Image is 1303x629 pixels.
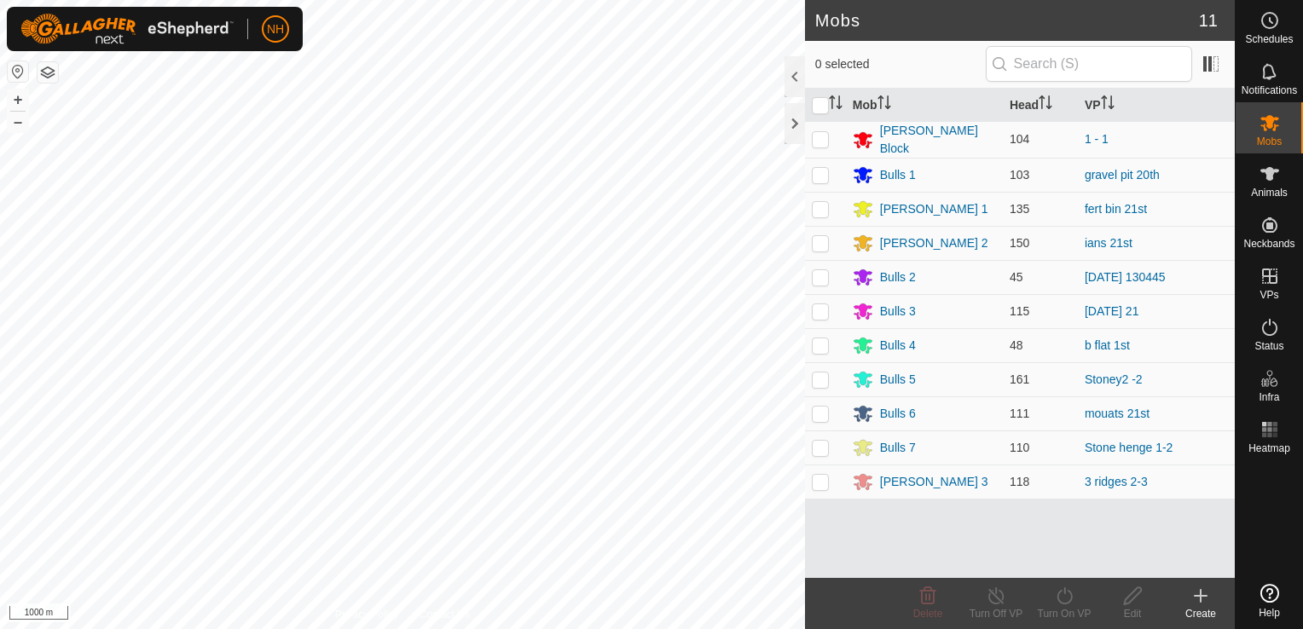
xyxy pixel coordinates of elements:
a: mouats 21st [1085,407,1150,420]
span: NH [267,20,284,38]
th: VP [1078,89,1235,122]
div: Bulls 7 [880,439,916,457]
span: 135 [1010,202,1029,216]
a: Contact Us [420,607,470,622]
div: [PERSON_NAME] 2 [880,234,988,252]
span: Infra [1259,392,1279,402]
span: Notifications [1242,85,1297,95]
span: Heatmap [1248,443,1290,453]
button: – [8,112,28,132]
p-sorticon: Activate to sort [1039,98,1052,112]
a: Stone henge 1-2 [1085,441,1173,454]
span: 118 [1010,475,1029,488]
a: Stoney2 -2 [1085,372,1143,386]
div: Bulls 6 [880,405,916,423]
a: 1 - 1 [1085,132,1109,146]
span: 11 [1199,8,1218,33]
a: Help [1236,577,1303,625]
div: Bulls 4 [880,337,916,355]
button: + [8,89,28,110]
span: 161 [1010,372,1029,386]
span: 111 [1010,407,1029,420]
a: b flat 1st [1085,338,1130,352]
div: Bulls 3 [880,303,916,320]
span: Status [1254,341,1283,351]
a: Privacy Policy [335,607,399,622]
a: 3 ridges 2-3 [1085,475,1148,488]
span: 110 [1010,441,1029,454]
div: [PERSON_NAME] Block [880,122,996,158]
span: 45 [1010,270,1023,284]
span: 103 [1010,168,1029,182]
span: Schedules [1245,34,1293,44]
span: 0 selected [815,55,986,73]
p-sorticon: Activate to sort [1101,98,1115,112]
span: 115 [1010,304,1029,318]
a: [DATE] 21 [1085,304,1139,318]
p-sorticon: Activate to sort [877,98,891,112]
div: Create [1167,606,1235,621]
div: Turn Off VP [962,606,1030,621]
span: Neckbands [1243,239,1294,249]
p-sorticon: Activate to sort [829,98,843,112]
img: Gallagher Logo [20,14,234,44]
button: Reset Map [8,61,28,82]
button: Map Layers [38,62,58,83]
span: VPs [1260,290,1278,300]
a: ians 21st [1085,236,1132,250]
div: [PERSON_NAME] 3 [880,473,988,491]
th: Mob [846,89,1003,122]
span: 150 [1010,236,1029,250]
a: [DATE] 130445 [1085,270,1166,284]
div: Bulls 5 [880,371,916,389]
div: Edit [1098,606,1167,621]
th: Head [1003,89,1078,122]
div: Bulls 1 [880,166,916,184]
span: Mobs [1257,136,1282,147]
span: 104 [1010,132,1029,146]
div: Bulls 2 [880,268,916,286]
span: 48 [1010,338,1023,352]
a: gravel pit 20th [1085,168,1160,182]
span: Animals [1251,188,1288,198]
a: fert bin 21st [1085,202,1147,216]
input: Search (S) [986,46,1192,82]
div: [PERSON_NAME] 1 [880,200,988,218]
span: Delete [913,608,943,620]
div: Turn On VP [1030,606,1098,621]
h2: Mobs [815,10,1199,31]
span: Help [1259,608,1280,618]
